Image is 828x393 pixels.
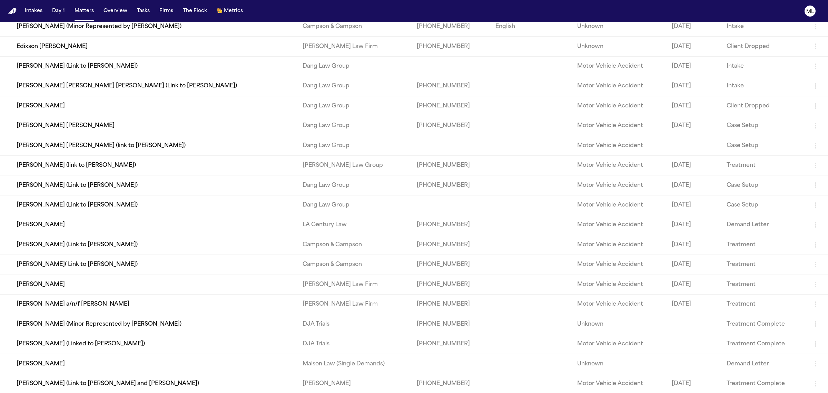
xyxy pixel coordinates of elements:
td: [PERSON_NAME] Law Firm [297,37,411,56]
td: [PHONE_NUMBER] [411,275,490,294]
td: [PERSON_NAME] Law Group [297,155,411,175]
td: [PHONE_NUMBER] [411,334,490,354]
td: [PHONE_NUMBER] [411,295,490,314]
td: [DATE] [666,76,721,96]
a: Home [8,8,17,15]
td: Case Setup [721,175,806,195]
td: Dang Law Group [297,136,411,155]
td: Treatment Complete [721,334,806,354]
td: [PHONE_NUMBER] [411,96,490,116]
td: Treatment [721,275,806,294]
td: Unknown [572,37,666,56]
button: The Flock [180,5,210,17]
td: Motor Vehicle Accident [572,136,666,155]
td: Motor Vehicle Accident [572,155,666,175]
td: [DATE] [666,215,721,235]
td: Motor Vehicle Accident [572,255,666,275]
td: Dang Law Group [297,96,411,116]
td: Unknown [572,354,666,374]
button: Firms [157,5,176,17]
td: Campson & Campson [297,17,411,36]
td: DJA Trials [297,314,411,334]
td: Case Setup [721,136,806,155]
td: [DATE] [666,295,721,314]
td: Case Setup [721,195,806,215]
td: Motor Vehicle Accident [572,116,666,136]
td: [PHONE_NUMBER] [411,17,490,36]
td: [DATE] [666,96,721,116]
td: Motor Vehicle Accident [572,76,666,96]
td: English [490,17,572,36]
td: [DATE] [666,235,721,255]
td: [PHONE_NUMBER] [411,215,490,235]
td: [PHONE_NUMBER] [411,116,490,136]
td: [DATE] [666,195,721,215]
button: Intakes [22,5,45,17]
td: Unknown [572,17,666,36]
td: LA Century Law [297,215,411,235]
td: Intake [721,17,806,36]
td: Dang Law Group [297,56,411,76]
td: Case Setup [721,116,806,136]
td: [PERSON_NAME] Law Firm [297,275,411,294]
td: DJA Trials [297,334,411,354]
td: Demand Letter [721,354,806,374]
td: [PHONE_NUMBER] [411,235,490,255]
td: Dang Law Group [297,195,411,215]
td: Motor Vehicle Accident [572,175,666,195]
td: [DATE] [666,17,721,36]
td: [PHONE_NUMBER] [411,314,490,334]
td: [DATE] [666,175,721,195]
td: Demand Letter [721,215,806,235]
td: Dang Law Group [297,76,411,96]
td: Campson & Campson [297,235,411,255]
td: [PHONE_NUMBER] [411,155,490,175]
td: Client Dropped [721,96,806,116]
button: Day 1 [49,5,68,17]
td: Motor Vehicle Accident [572,215,666,235]
td: Dang Law Group [297,116,411,136]
td: Motor Vehicle Accident [572,275,666,294]
button: Matters [72,5,97,17]
td: [DATE] [666,37,721,56]
td: [DATE] [666,255,721,275]
td: Unknown [572,314,666,334]
td: Maison Law (Single Demands) [297,354,411,374]
td: [PERSON_NAME] Law Firm [297,295,411,314]
td: Treatment Complete [721,314,806,334]
td: Treatment [721,255,806,275]
td: Motor Vehicle Accident [572,56,666,76]
td: Treatment [721,155,806,175]
td: Intake [721,76,806,96]
td: Motor Vehicle Accident [572,235,666,255]
td: [PHONE_NUMBER] [411,76,490,96]
td: Motor Vehicle Accident [572,334,666,354]
td: [PHONE_NUMBER] [411,255,490,275]
td: Treatment [721,295,806,314]
td: Intake [721,56,806,76]
td: [DATE] [666,155,721,175]
td: [DATE] [666,116,721,136]
td: [DATE] [666,56,721,76]
button: crownMetrics [214,5,246,17]
td: [DATE] [666,275,721,294]
td: [PHONE_NUMBER] [411,175,490,195]
td: Client Dropped [721,37,806,56]
td: Campson & Campson [297,255,411,275]
button: Overview [101,5,130,17]
td: Motor Vehicle Accident [572,195,666,215]
td: Treatment [721,235,806,255]
td: [PHONE_NUMBER] [411,37,490,56]
td: Motor Vehicle Accident [572,96,666,116]
td: Dang Law Group [297,175,411,195]
button: Tasks [134,5,152,17]
img: Finch Logo [8,8,17,15]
